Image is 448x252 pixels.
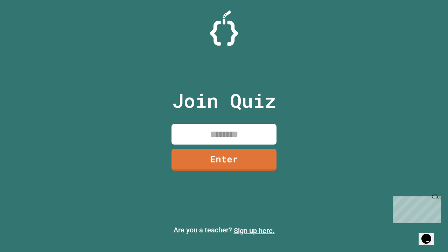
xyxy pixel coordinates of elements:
p: Are you a teacher? [6,225,442,236]
div: Chat with us now!Close [3,3,48,44]
a: Enter [171,149,276,171]
a: Sign up here. [234,226,275,235]
p: Join Quiz [172,86,276,115]
iframe: chat widget [419,224,441,245]
img: Logo.svg [210,10,238,46]
iframe: chat widget [390,194,441,223]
